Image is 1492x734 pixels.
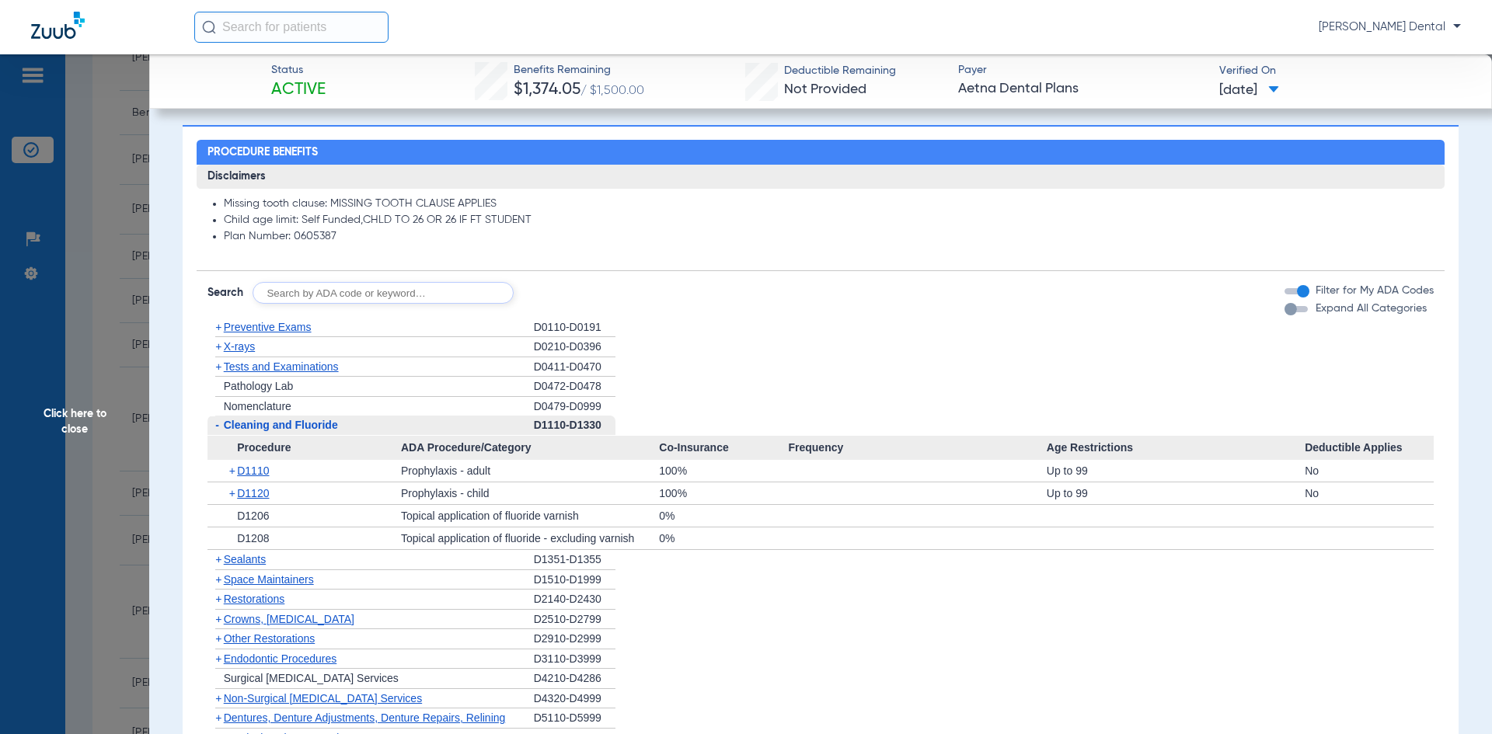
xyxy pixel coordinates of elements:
[1316,303,1427,314] span: Expand All Categories
[534,397,615,416] div: D0479-D0999
[1312,283,1434,299] label: Filter for My ADA Codes
[215,340,221,353] span: +
[224,593,285,605] span: Restorations
[224,672,399,684] span: Surgical [MEDICAL_DATA] Services
[207,436,401,461] span: Procedure
[31,12,85,39] img: Zuub Logo
[224,321,312,333] span: Preventive Exams
[1047,482,1305,504] div: Up to 99
[534,629,615,649] div: D2910-D2999
[224,400,291,412] span: Nomenclature
[1219,81,1279,100] span: [DATE]
[534,590,615,610] div: D2140-D2430
[224,360,339,373] span: Tests and Examinations
[215,652,221,665] span: +
[224,214,1434,228] li: Child age limit: Self Funded,CHLD TO 26 OR 26 IF FT STUDENT
[237,510,269,522] span: D1206
[271,62,326,78] span: Status
[534,318,615,338] div: D0110-D0191
[659,482,788,504] div: 100%
[784,63,896,79] span: Deductible Remaining
[401,482,659,504] div: Prophylaxis - child
[534,337,615,357] div: D0210-D0396
[224,652,337,665] span: Endodontic Procedures
[215,419,219,431] span: -
[224,573,314,586] span: Space Maintainers
[215,360,221,373] span: +
[202,20,216,34] img: Search Icon
[401,505,659,527] div: Topical application of fluoride varnish
[958,62,1206,78] span: Payer
[237,464,269,477] span: D1110
[1414,659,1492,734] iframe: Chat Widget
[229,482,238,504] span: +
[215,711,221,724] span: +
[237,487,269,499] span: D1120
[1219,63,1467,79] span: Verified On
[580,85,644,97] span: / $1,500.00
[958,79,1206,99] span: Aetna Dental Plans
[253,282,514,304] input: Search by ADA code or keyword…
[271,79,326,101] span: Active
[215,593,221,605] span: +
[215,573,221,586] span: +
[514,82,580,98] span: $1,374.05
[215,553,221,565] span: +
[207,285,243,301] span: Search
[784,82,866,96] span: Not Provided
[534,570,615,590] div: D1510-D1999
[1305,460,1434,482] div: No
[534,610,615,630] div: D2510-D2799
[197,165,1445,190] h3: Disclaimers
[534,357,615,377] div: D0411-D0470
[197,140,1445,165] h2: Procedure Benefits
[229,460,238,482] span: +
[1047,436,1305,461] span: Age Restrictions
[194,12,389,43] input: Search for patients
[1319,19,1461,35] span: [PERSON_NAME] Dental
[215,692,221,704] span: +
[534,416,615,436] div: D1110-D1330
[215,613,221,625] span: +
[659,436,788,461] span: Co-Insurance
[534,550,615,570] div: D1351-D1355
[788,436,1046,461] span: Frequency
[237,532,269,544] span: D1208
[401,527,659,549] div: Topical application of fluoride - excluding varnish
[534,689,615,709] div: D4320-D4999
[215,321,221,333] span: +
[224,632,315,645] span: Other Restorations
[224,553,266,565] span: Sealants
[224,230,1434,244] li: Plan Number: 0605387
[224,419,338,431] span: Cleaning and Fluoride
[534,649,615,670] div: D3110-D3999
[224,692,422,704] span: Non-Surgical [MEDICAL_DATA] Services
[401,436,659,461] span: ADA Procedure/Category
[1047,460,1305,482] div: Up to 99
[534,708,615,729] div: D5110-D5999
[659,460,788,482] div: 100%
[224,711,506,724] span: Dentures, Denture Adjustments, Denture Repairs, Relining
[215,632,221,645] span: +
[224,340,255,353] span: X-rays
[1305,436,1434,461] span: Deductible Applies
[224,613,354,625] span: Crowns, [MEDICAL_DATA]
[401,460,659,482] div: Prophylaxis - adult
[514,62,644,78] span: Benefits Remaining
[659,505,788,527] div: 0%
[659,527,788,549] div: 0%
[224,380,294,392] span: Pathology Lab
[224,197,1434,211] li: Missing tooth clause: MISSING TOOTH CLAUSE APPLIES
[1305,482,1434,504] div: No
[534,377,615,397] div: D0472-D0478
[534,669,615,689] div: D4210-D4286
